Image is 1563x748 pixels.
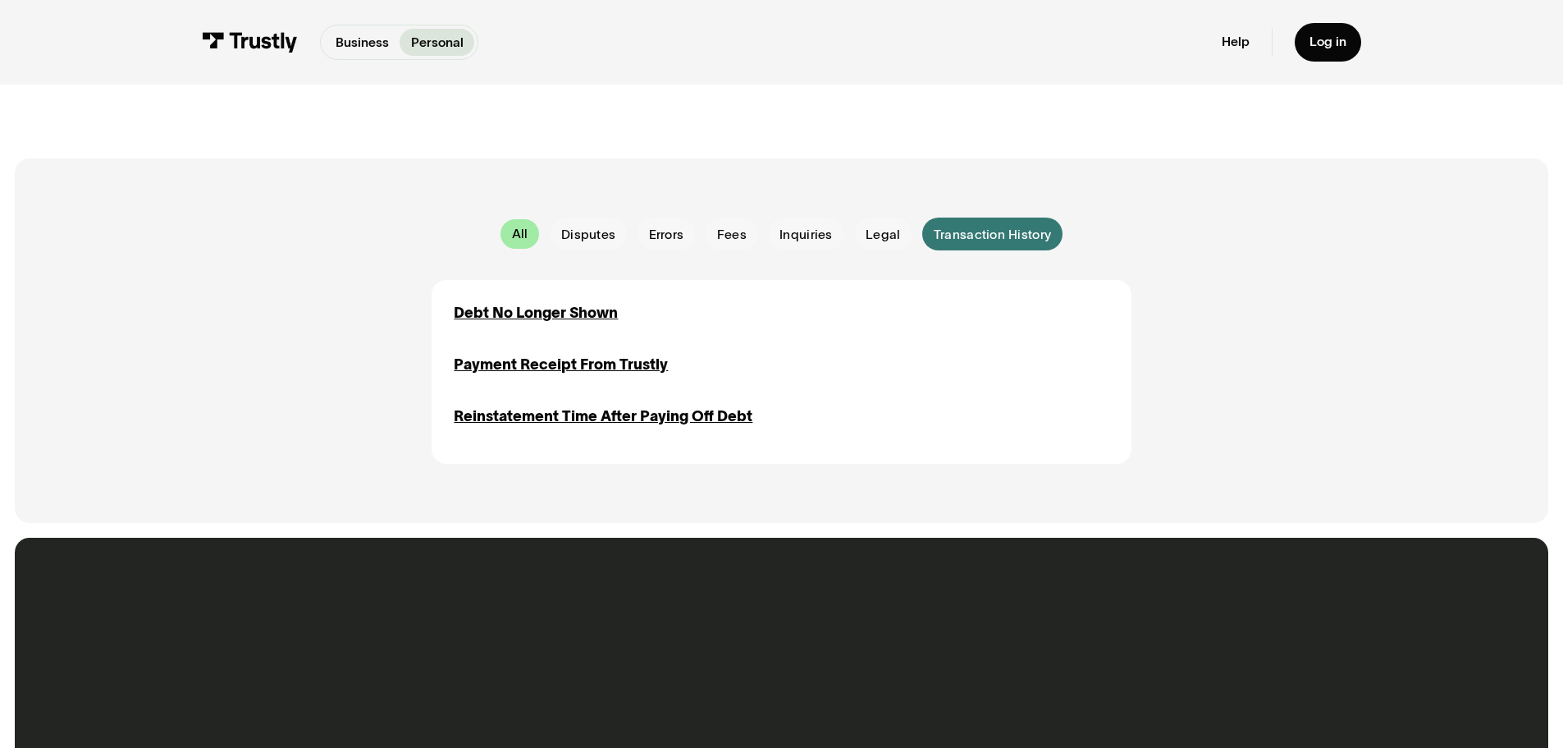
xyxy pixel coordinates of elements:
div: Log in [1309,34,1346,50]
a: Reinstatement Time After Paying Off Debt [454,406,752,428]
span: Inquiries [779,226,833,244]
span: Disputes [561,226,615,244]
a: All [500,219,539,249]
a: Debt No Longer Shown [454,302,618,324]
img: Trustly Logo [202,32,298,53]
p: Personal [411,33,464,53]
span: Transaction History [934,226,1051,244]
a: Help [1222,34,1250,50]
span: Fees [717,226,747,244]
div: All [512,225,528,243]
a: Personal [400,29,474,56]
a: Payment Receipt From Trustly [454,354,668,376]
form: Email Form [432,218,1131,250]
span: Legal [866,226,900,244]
a: Business [324,29,400,56]
p: Business [336,33,389,53]
span: Errors [649,226,684,244]
a: Log in [1295,23,1361,62]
